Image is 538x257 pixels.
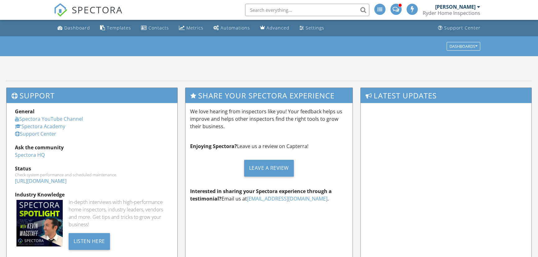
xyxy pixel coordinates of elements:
p: We love hearing from inspectors like you! Your feedback helps us improve and helps other inspecto... [190,108,348,130]
a: Settings [297,22,327,34]
strong: General [15,108,34,115]
a: Support Center [435,22,483,34]
a: Leave a Review [190,155,348,181]
div: Settings [306,25,324,31]
strong: Interested in sharing your Spectora experience through a testimonial? [190,188,332,202]
p: Leave us a review on Capterra! [190,142,348,150]
div: Leave a Review [244,160,294,177]
img: Spectoraspolightmain [16,200,63,246]
div: Templates [107,25,131,31]
strong: Enjoying Spectora? [190,143,237,150]
a: Spectora Academy [15,123,65,130]
a: SPECTORA [54,8,123,21]
a: Automations (Advanced) [211,22,253,34]
a: Spectora HQ [15,151,45,158]
p: Email us at . [190,187,348,202]
a: Contacts [139,22,171,34]
div: Support Center [444,25,481,31]
div: Ryder Home Inspections [423,10,480,16]
a: Dashboard [55,22,93,34]
div: Check system performance and scheduled maintenance. [15,172,169,177]
a: [EMAIL_ADDRESS][DOMAIN_NAME] [247,195,327,202]
h3: Latest Updates [361,88,531,103]
input: Search everything... [245,4,369,16]
div: Advanced [267,25,290,31]
div: Status [15,165,169,172]
div: Automations [221,25,250,31]
a: Advanced [258,22,292,34]
div: Contacts [148,25,169,31]
div: Industry Knowledge [15,191,169,198]
div: Metrics [186,25,203,31]
div: Dashboards [449,44,477,48]
a: Templates [98,22,134,34]
img: The Best Home Inspection Software - Spectora [54,3,67,17]
div: Ask the community [15,144,169,151]
h3: Share Your Spectora Experience [185,88,353,103]
div: [PERSON_NAME] [435,4,476,10]
div: Listen Here [69,233,110,250]
span: SPECTORA [72,3,123,16]
a: [URL][DOMAIN_NAME] [15,178,66,184]
a: Spectora YouTube Channel [15,115,83,122]
div: Dashboard [64,25,90,31]
h3: Support [7,88,177,103]
a: Metrics [176,22,206,34]
a: Support Center [15,130,56,137]
button: Dashboards [447,42,480,51]
div: In-depth interviews with high-performance home inspectors, industry leaders, vendors and more. Ge... [69,198,169,228]
a: Listen Here [69,237,110,244]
